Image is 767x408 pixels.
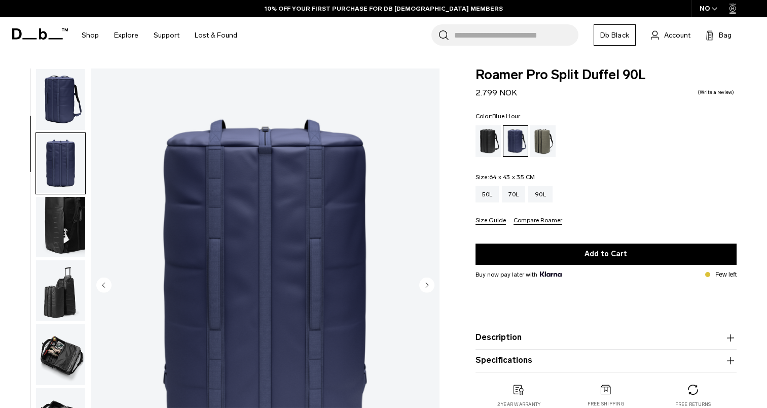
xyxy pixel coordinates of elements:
button: Roamer Pro Split Duffel 90L Blue Hour [35,260,86,322]
img: Roamer Pro Split Duffel 90L Blue Hour [36,260,85,321]
a: 50L [476,186,499,202]
a: Forest Green [530,125,556,157]
button: Roamer Pro Split Duffel 90L Blue Hour [35,69,86,130]
a: Explore [114,17,138,53]
img: {"height" => 20, "alt" => "Klarna"} [540,271,562,277]
button: Compare Roamer [514,217,562,225]
a: Blue Hour [503,125,528,157]
button: Roamer Pro Split Duffel 90L Blue Hour [35,196,86,258]
p: Few left [715,270,737,279]
button: Roamer Pro Split Duffel 90L Blue Hour [35,132,86,194]
img: Roamer Pro Split Duffel 90L Blue Hour [36,324,85,385]
button: Description [476,332,737,344]
span: Bag [719,30,732,41]
img: Roamer Pro Split Duffel 90L Blue Hour [36,133,85,194]
a: 70L [502,186,525,202]
span: 64 x 43 x 35 CM [489,174,535,181]
a: Shop [82,17,99,53]
a: Black Out [476,125,501,157]
legend: Color: [476,113,521,119]
a: Db Black [594,24,636,46]
span: Roamer Pro Split Duffel 90L [476,69,737,82]
button: Bag [706,29,732,41]
a: Support [154,17,179,53]
button: Specifications [476,355,737,367]
a: 90L [528,186,553,202]
a: 10% OFF YOUR FIRST PURCHASE FOR DB [DEMOGRAPHIC_DATA] MEMBERS [265,4,503,13]
a: Account [651,29,690,41]
legend: Size: [476,174,535,180]
span: Buy now pay later with [476,270,562,279]
p: Free shipping [588,400,625,407]
button: Next slide [419,277,434,294]
button: Roamer Pro Split Duffel 90L Blue Hour [35,324,86,386]
img: Roamer Pro Split Duffel 90L Blue Hour [36,69,85,130]
a: Lost & Found [195,17,237,53]
span: Blue Hour [492,113,520,120]
button: Size Guide [476,217,506,225]
p: 2 year warranty [497,401,541,408]
img: Roamer Pro Split Duffel 90L Blue Hour [36,197,85,258]
button: Previous slide [96,277,112,294]
a: Write a review [698,90,734,95]
p: Free returns [675,401,711,408]
span: Account [664,30,690,41]
button: Add to Cart [476,244,737,265]
nav: Main Navigation [74,17,245,53]
span: 2.799 NOK [476,88,517,97]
